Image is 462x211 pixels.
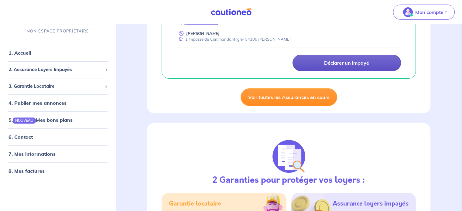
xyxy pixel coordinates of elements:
a: Voir toutes les Assurances en cours [241,88,337,106]
p: MON ESPACE PROPRIÉTAIRE [26,29,89,34]
a: 7. Mes informations [9,151,56,157]
a: Voir le contrat [185,19,217,25]
span: 2. Assurance Loyers Impayés [9,66,102,73]
div: 4. Publier mes annonces [2,97,113,109]
a: 6. Contact [9,134,33,140]
div: 7. Mes informations [2,148,113,160]
div: 6. Contact [2,131,113,143]
div: 5.NOUVEAUMes bons plans [2,114,113,126]
p: Déclarer un impayé [324,60,369,66]
a: 5.NOUVEAUMes bons plans [9,117,73,123]
a: 4. Publier mes annonces [9,100,67,106]
a: 8. Mes factures [9,168,45,174]
div: 1. Accueil [2,47,113,59]
div: 8. Mes factures [2,165,113,177]
h5: Garantie locataire [169,200,221,207]
p: Mon compte [415,9,443,16]
h5: Assurance loyers impayés [333,200,409,207]
button: illu_account_valid_menu.svgMon compte [393,5,455,20]
div: 3. Garantie Locataire [2,80,113,92]
div: 1 Impasse du Commandant Igier 54100 [PERSON_NAME] [176,36,291,42]
span: 3. Garantie Locataire [9,83,102,90]
img: justif-loupe [272,140,305,173]
p: [PERSON_NAME] [186,31,220,36]
img: Cautioneo [208,8,254,16]
img: illu_account_valid_menu.svg [403,7,413,17]
a: Déclarer un impayé [293,55,401,71]
div: 2. Assurance Loyers Impayés [2,64,113,76]
h3: 2 Garanties pour protéger vos loyers : [212,175,365,185]
a: 1. Accueil [9,50,31,56]
em: 📄 ( ) [176,19,219,25]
